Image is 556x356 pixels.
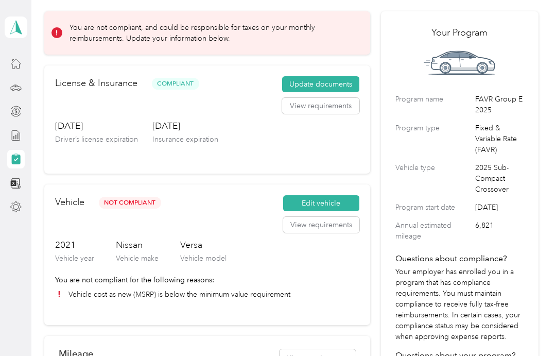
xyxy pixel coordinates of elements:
span: 6,821 [475,220,524,242]
button: View requirements [283,217,359,233]
h4: Questions about compliance? [395,252,524,265]
label: Vehicle type [395,162,472,195]
span: 2025 Sub-Compact Crossover [475,162,524,195]
p: Driver’s license expiration [55,134,138,145]
span: [DATE] [475,202,524,213]
h2: License & Insurance [55,76,137,90]
button: Update documents [282,76,359,93]
li: Vehicle cost as new (MSRP) is below the minimum value requirement [55,289,359,300]
span: Not Compliant [99,197,161,209]
h3: Versa [180,239,227,251]
h2: Your Program [395,26,524,40]
h2: Vehicle [55,195,84,209]
p: Insurance expiration [152,134,218,145]
label: Program name [395,94,472,115]
p: Your employer has enrolled you in a program that has compliance requirements. You must maintain c... [395,266,524,342]
p: Vehicle model [180,253,227,264]
span: Fixed & Variable Rate (FAVR) [475,123,524,155]
label: Annual estimated mileage [395,220,472,242]
button: Edit vehicle [283,195,359,212]
h3: Nissan [116,239,159,251]
span: Compliant [152,78,199,90]
h3: [DATE] [55,120,138,132]
p: Vehicle make [116,253,159,264]
span: FAVR Group E 2025 [475,94,524,115]
h3: 2021 [55,239,94,251]
p: You are not compliant for the following reasons: [55,275,359,285]
p: You are not compliant, and could be responsible for taxes on your monthly reimbursements. Update ... [69,22,356,44]
button: View requirements [282,98,359,114]
p: Vehicle year [55,253,94,264]
h3: [DATE] [152,120,218,132]
label: Program start date [395,202,472,213]
iframe: Everlance-gr Chat Button Frame [498,298,556,356]
label: Program type [395,123,472,155]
